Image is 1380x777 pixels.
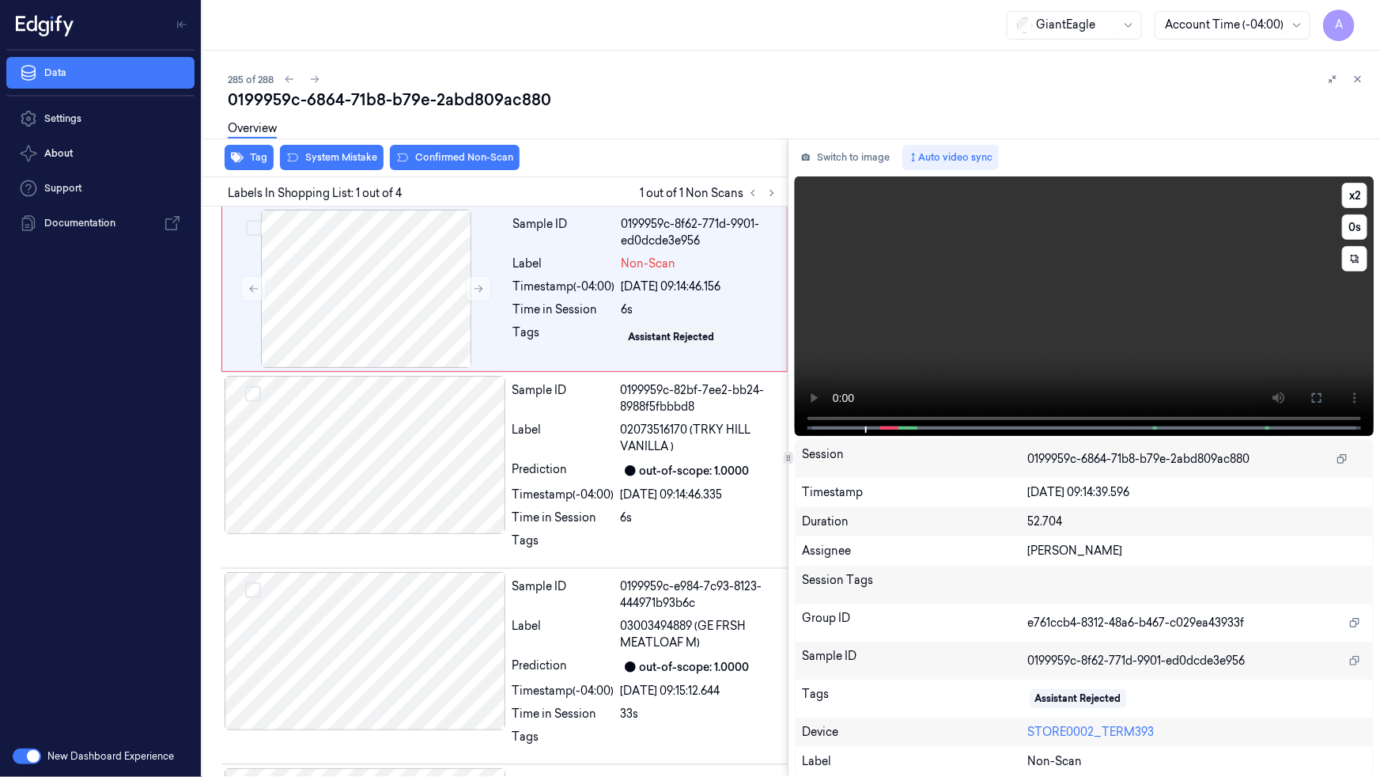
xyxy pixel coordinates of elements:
[513,301,615,318] div: Time in Session
[512,510,614,526] div: Time in Session
[1028,615,1245,631] span: e761ccb4-8312-48a6-b467-c029ea43933f
[513,324,615,350] div: Tags
[802,446,1028,472] div: Session
[512,706,614,722] div: Time in Session
[512,658,614,677] div: Prediction
[802,686,1028,711] div: Tags
[512,382,614,415] div: Sample ID
[640,659,750,676] div: out-of-scope: 1.0000
[802,572,1028,597] div: Session Tags
[802,724,1028,741] div: Device
[802,514,1028,530] div: Duration
[1028,653,1246,669] span: 0199959c-8f62-771d-9901-ed0dcde3e956
[1028,753,1083,770] span: Non-Scan
[621,382,778,415] div: 0199959c-82bf-7ee2-bb24-8988f5fbbbd8
[6,172,195,204] a: Support
[390,145,520,170] button: Confirmed Non-Scan
[1028,451,1250,468] span: 0199959c-6864-71b8-b79e-2abd809ac880
[245,582,261,598] button: Select row
[1342,183,1367,208] button: x2
[621,706,778,722] div: 33s
[621,683,778,699] div: [DATE] 09:15:12.644
[169,12,195,37] button: Toggle Navigation
[1028,484,1367,501] div: [DATE] 09:14:39.596
[513,256,615,272] div: Label
[640,463,750,479] div: out-of-scope: 1.0000
[621,510,778,526] div: 6s
[622,216,777,249] div: 0199959c-8f62-771d-9901-ed0dcde3e956
[902,145,999,170] button: Auto video sync
[802,543,1028,559] div: Assignee
[246,220,262,236] button: Select row
[802,610,1028,635] div: Group ID
[512,683,614,699] div: Timestamp (-04:00)
[1028,514,1367,530] div: 52.704
[795,145,896,170] button: Switch to image
[802,648,1028,673] div: Sample ID
[802,753,1028,770] div: Label
[228,89,1367,111] div: 0199959c-6864-71b8-b79e-2abd809ac880
[1035,692,1121,706] div: Assistant Rejected
[228,120,277,138] a: Overview
[802,484,1028,501] div: Timestamp
[629,330,715,344] div: Assistant Rejected
[513,216,615,249] div: Sample ID
[228,185,402,202] span: Labels In Shopping List: 1 out of 4
[512,533,614,558] div: Tags
[512,487,614,503] div: Timestamp (-04:00)
[6,57,195,89] a: Data
[622,256,676,272] span: Non-Scan
[512,729,614,754] div: Tags
[6,103,195,135] a: Settings
[621,578,778,612] div: 0199959c-e984-7c93-8123-444971b93b6c
[245,386,261,402] button: Select row
[225,145,274,170] button: Tag
[6,138,195,169] button: About
[512,422,614,455] div: Label
[1028,543,1367,559] div: [PERSON_NAME]
[622,279,777,295] div: [DATE] 09:14:46.156
[228,73,274,86] span: 285 of 288
[513,279,615,295] div: Timestamp (-04:00)
[512,461,614,480] div: Prediction
[6,207,195,239] a: Documentation
[621,422,778,455] span: 02073516170 (TRKY HILL VANILLA )
[1028,724,1367,741] div: STORE0002_TERM393
[621,618,778,651] span: 03003494889 (GE FRSH MEATLOAF M)
[640,184,781,203] span: 1 out of 1 Non Scans
[1323,9,1355,41] button: A
[280,145,384,170] button: System Mistake
[621,487,778,503] div: [DATE] 09:14:46.335
[512,578,614,612] div: Sample ID
[622,301,777,318] div: 6s
[512,618,614,651] div: Label
[1342,214,1367,240] button: 0s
